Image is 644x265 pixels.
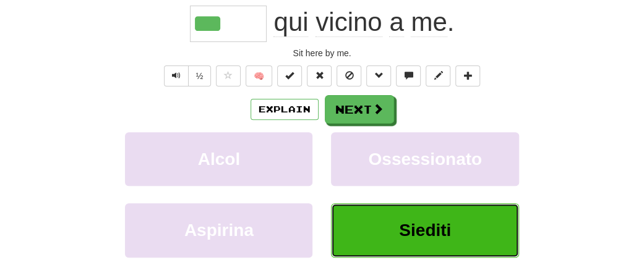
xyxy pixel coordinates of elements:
[399,221,451,240] span: Siediti
[368,149,482,169] span: Ossessionato
[331,132,518,186] button: Ossessionato
[184,221,254,240] span: Aspirina
[267,7,455,37] span: .
[273,7,308,37] span: qui
[331,203,518,257] button: Siediti
[164,65,189,86] button: Play sentence audio (ctl+space)
[32,47,613,59] div: Sit here by me.
[216,65,241,86] button: Favorite sentence (alt+f)
[316,7,382,37] span: vicino
[161,65,212,86] div: Text-to-speech controls
[426,65,450,86] button: Edit sentence (alt+d)
[125,203,312,257] button: Aspirina
[366,65,391,86] button: Grammar (alt+g)
[337,65,361,86] button: Ignore sentence (alt+i)
[389,7,403,37] span: a
[325,95,394,124] button: Next
[396,65,421,86] button: Discuss sentence (alt+u)
[251,99,319,120] button: Explain
[246,65,272,86] button: 🧠
[277,65,302,86] button: Set this sentence to 100% Mastered (alt+m)
[198,149,240,169] span: Alcol
[411,7,447,37] span: me
[188,65,212,86] button: ½
[455,65,480,86] button: Add to collection (alt+a)
[125,132,312,186] button: Alcol
[307,65,332,86] button: Reset to 0% Mastered (alt+r)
